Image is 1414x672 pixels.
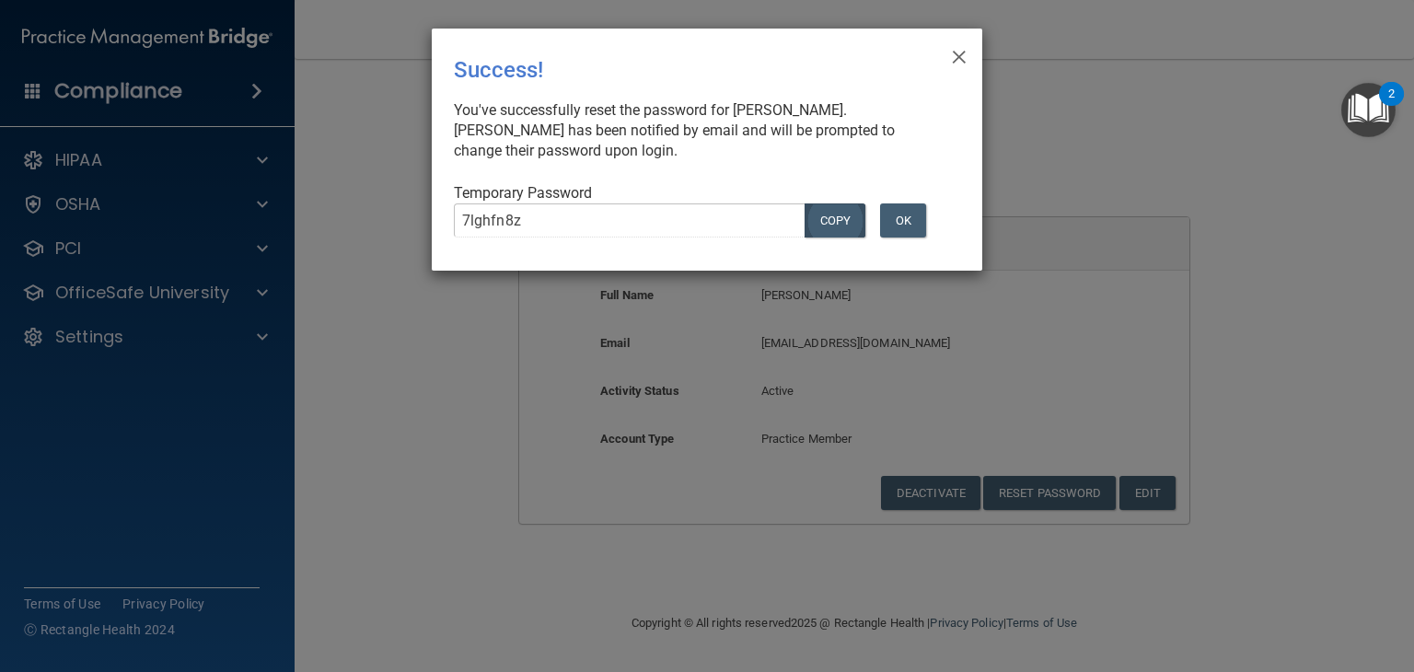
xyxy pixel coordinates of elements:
div: You've successfully reset the password for [PERSON_NAME]. [PERSON_NAME] has been notified by emai... [454,100,945,161]
button: Open Resource Center, 2 new notifications [1341,83,1396,137]
button: OK [880,203,926,238]
span: × [951,36,968,73]
div: Success! [454,43,885,97]
button: COPY [805,203,865,238]
div: 2 [1388,94,1395,118]
span: Temporary Password [454,184,592,202]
